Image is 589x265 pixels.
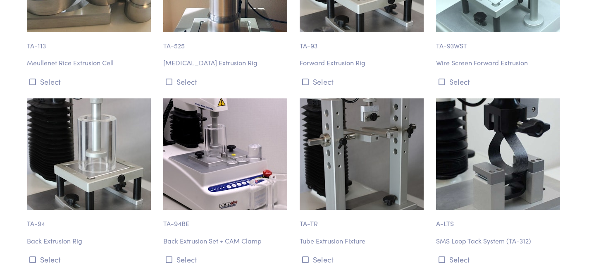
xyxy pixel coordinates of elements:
[27,210,153,229] p: TA-94
[436,32,563,51] p: TA-93WST
[300,236,426,246] p: Tube Extrusion Fixture
[436,236,563,246] p: SMS Loop Tack System (TA-312)
[300,210,426,229] p: TA-TR
[27,236,153,246] p: Back Extrusion Rig
[27,75,153,88] button: Select
[163,210,290,229] p: TA-94BE
[27,57,153,68] p: Meullenet Rice Extrusion Cell
[163,75,290,88] button: Select
[163,57,290,68] p: [MEDICAL_DATA] Extrusion Rig
[436,210,563,229] p: A-LTS
[300,57,426,68] p: Forward Extrusion Rig
[300,98,424,210] img: ta-tr_tube-roller-fixture.jpg
[163,32,290,51] p: TA-525
[163,236,290,246] p: Back Extrusion Set + CAM Clamp
[436,57,563,68] p: Wire Screen Forward Extrusion
[163,98,287,210] img: ta-94be.jpg
[300,32,426,51] p: TA-93
[300,75,426,88] button: Select
[436,75,563,88] button: Select
[436,98,560,210] img: adhesion-a_lts-loop-tack-rig.jpg
[27,32,153,51] p: TA-113
[27,98,151,210] img: ta-94-back-extrusion-fixture.jpg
